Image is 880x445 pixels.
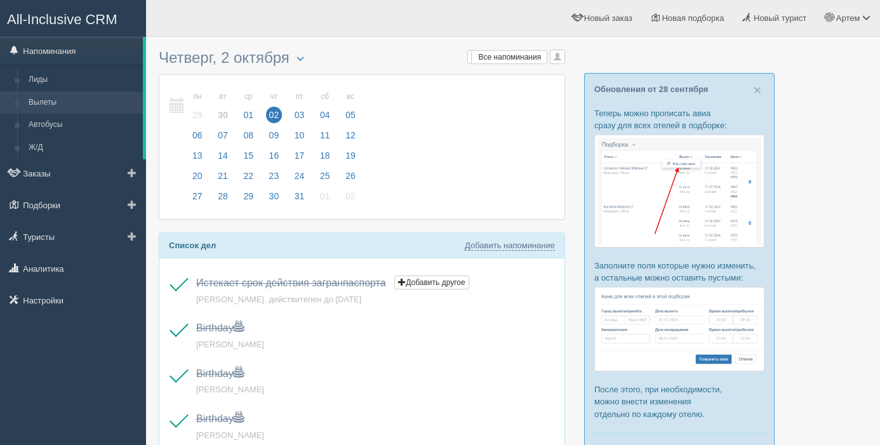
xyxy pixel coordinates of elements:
[23,114,143,136] a: Автобусы
[23,91,143,114] a: Вылеты
[185,84,210,128] a: пн 29
[240,147,257,164] span: 15
[262,169,286,189] a: 23
[266,91,283,102] small: чт
[313,149,337,169] a: 18
[291,107,308,123] span: 03
[169,241,216,250] b: Список дел
[594,107,764,131] p: Теперь можно прописать авиа сразу для всех отелей в подборке:
[211,84,235,128] a: вт 30
[288,169,312,189] a: 24
[317,127,333,143] span: 11
[754,83,761,97] span: ×
[23,136,143,159] a: Ж/Д
[7,11,117,27] span: All-Inclusive CRM
[291,147,308,164] span: 17
[185,189,210,209] a: 27
[215,168,231,184] span: 21
[236,128,260,149] a: 08
[342,127,359,143] span: 12
[338,189,359,209] a: 02
[196,322,244,333] a: Birthday
[262,128,286,149] a: 09
[317,168,333,184] span: 25
[594,260,764,284] p: Заполните поля которые нужно изменить, а остальные можно оставить пустыми:
[262,189,286,209] a: 30
[266,188,283,204] span: 30
[236,149,260,169] a: 15
[342,147,359,164] span: 19
[313,189,337,209] a: 01
[338,169,359,189] a: 26
[754,83,761,96] button: Close
[465,241,555,251] a: Добавить напоминание
[288,149,312,169] a: 17
[262,84,286,128] a: чт 02
[317,188,333,204] span: 01
[215,107,231,123] span: 30
[196,430,264,440] a: [PERSON_NAME]
[262,149,286,169] a: 16
[288,128,312,149] a: 10
[594,383,764,420] p: После этого, при необходимости, можно внести изменения отдельно по каждому отелю.
[342,188,359,204] span: 02
[1,1,145,36] a: All-Inclusive CRM
[211,189,235,209] a: 28
[479,53,542,62] span: Все напоминания
[196,277,386,288] a: Истекает срок действия загранпаспорта
[215,91,231,102] small: вт
[266,127,283,143] span: 09
[196,295,361,304] a: [PERSON_NAME], действителен до [DATE]
[291,168,308,184] span: 24
[215,127,231,143] span: 07
[338,149,359,169] a: 19
[394,276,469,289] button: Добавить другое
[317,107,333,123] span: 04
[211,128,235,149] a: 07
[317,91,333,102] small: сб
[189,127,206,143] span: 06
[189,188,206,204] span: 27
[313,128,337,149] a: 11
[240,127,257,143] span: 08
[836,13,860,23] span: Артем
[196,413,244,424] a: Birthday
[185,128,210,149] a: 06
[240,168,257,184] span: 22
[584,13,632,23] span: Новый заказ
[240,91,257,102] small: ср
[342,168,359,184] span: 26
[196,385,264,394] span: [PERSON_NAME]
[662,13,724,23] span: Новая подборка
[189,91,206,102] small: пн
[594,287,764,371] img: %D0%BF%D0%BE%D0%B4%D0%B1%D0%BE%D1%80%D0%BA%D0%B0-%D0%B0%D0%B2%D0%B8%D0%B0-2-%D1%81%D1%80%D0%BC-%D...
[236,169,260,189] a: 22
[23,69,143,91] a: Лиды
[338,128,359,149] a: 12
[185,149,210,169] a: 13
[196,340,264,349] a: [PERSON_NAME]
[342,91,359,102] small: вс
[313,84,337,128] a: сб 04
[594,84,708,94] a: Обновления от 28 сентября
[291,91,308,102] small: пт
[159,50,565,68] h3: Четверг, 2 октября
[266,147,283,164] span: 16
[594,135,764,247] img: %D0%BF%D0%BE%D0%B4%D0%B1%D0%BE%D1%80%D0%BA%D0%B0-%D0%B0%D0%B2%D0%B8%D0%B0-1-%D1%81%D1%80%D0%BC-%D...
[189,168,206,184] span: 20
[236,84,260,128] a: ср 01
[240,188,257,204] span: 29
[240,107,257,123] span: 01
[211,149,235,169] a: 14
[196,368,244,379] a: Birthday
[291,127,308,143] span: 10
[189,147,206,164] span: 13
[266,168,283,184] span: 23
[288,84,312,128] a: пт 03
